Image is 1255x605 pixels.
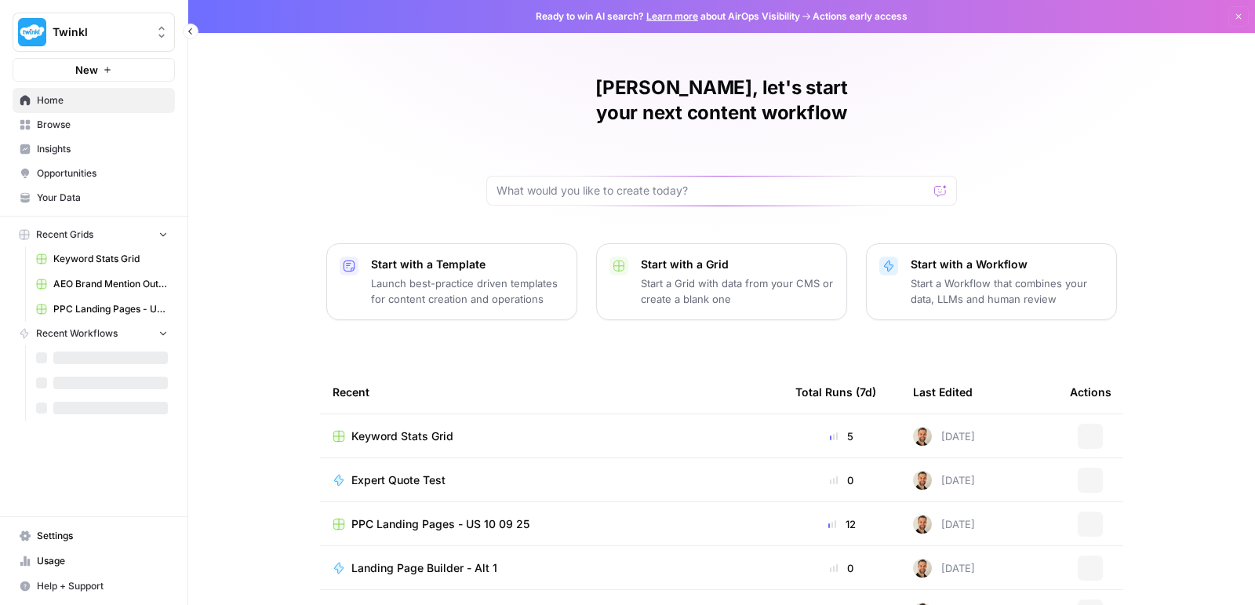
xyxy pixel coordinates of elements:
[37,118,168,132] span: Browse
[326,243,577,320] button: Start with a TemplateLaunch best-practice driven templates for content creation and operations
[13,58,175,82] button: New
[913,515,975,534] div: [DATE]
[36,228,93,242] span: Recent Grids
[497,183,928,199] input: What would you like to create today?
[37,166,168,180] span: Opportunities
[795,428,888,444] div: 5
[53,302,168,316] span: PPC Landing Pages - US 10 09 25
[13,88,175,113] a: Home
[53,277,168,291] span: AEO Brand Mention Outreach
[351,560,497,576] span: Landing Page Builder - Alt 1
[37,93,168,108] span: Home
[913,559,975,578] div: [DATE]
[913,427,975,446] div: [DATE]
[13,185,175,210] a: Your Data
[53,24,147,40] span: Twinkl
[37,529,168,543] span: Settings
[53,252,168,266] span: Keyword Stats Grid
[13,137,175,162] a: Insights
[596,243,847,320] button: Start with a GridStart a Grid with data from your CMS or create a blank one
[333,560,770,576] a: Landing Page Builder - Alt 1
[913,427,932,446] img: ggqkytmprpadj6gr8422u7b6ymfp
[371,257,564,272] p: Start with a Template
[36,326,118,341] span: Recent Workflows
[813,9,908,24] span: Actions early access
[18,18,46,46] img: Twinkl Logo
[351,516,529,532] span: PPC Landing Pages - US 10 09 25
[13,112,175,137] a: Browse
[37,554,168,568] span: Usage
[351,472,446,488] span: Expert Quote Test
[795,370,876,414] div: Total Runs (7d)
[13,161,175,186] a: Opportunities
[646,10,698,22] a: Learn more
[333,370,770,414] div: Recent
[333,516,770,532] a: PPC Landing Pages - US 10 09 25
[333,428,770,444] a: Keyword Stats Grid
[29,246,175,272] a: Keyword Stats Grid
[75,62,98,78] span: New
[29,272,175,297] a: AEO Brand Mention Outreach
[37,191,168,205] span: Your Data
[37,142,168,156] span: Insights
[13,13,175,52] button: Workspace: Twinkl
[29,297,175,322] a: PPC Landing Pages - US 10 09 25
[13,223,175,246] button: Recent Grids
[641,257,834,272] p: Start with a Grid
[1070,370,1111,414] div: Actions
[13,574,175,599] button: Help + Support
[351,428,453,444] span: Keyword Stats Grid
[866,243,1117,320] button: Start with a WorkflowStart a Workflow that combines your data, LLMs and human review
[13,523,175,549] a: Settings
[795,472,888,488] div: 0
[536,9,800,24] span: Ready to win AI search? about AirOps Visibility
[913,471,975,490] div: [DATE]
[795,516,888,532] div: 12
[371,275,564,307] p: Launch best-practice driven templates for content creation and operations
[13,549,175,574] a: Usage
[333,472,770,488] a: Expert Quote Test
[911,257,1104,272] p: Start with a Workflow
[795,560,888,576] div: 0
[641,275,834,307] p: Start a Grid with data from your CMS or create a blank one
[13,322,175,345] button: Recent Workflows
[37,579,168,593] span: Help + Support
[486,75,957,126] h1: [PERSON_NAME], let's start your next content workflow
[913,370,973,414] div: Last Edited
[913,559,932,578] img: ggqkytmprpadj6gr8422u7b6ymfp
[913,471,932,490] img: ggqkytmprpadj6gr8422u7b6ymfp
[913,515,932,534] img: ggqkytmprpadj6gr8422u7b6ymfp
[911,275,1104,307] p: Start a Workflow that combines your data, LLMs and human review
